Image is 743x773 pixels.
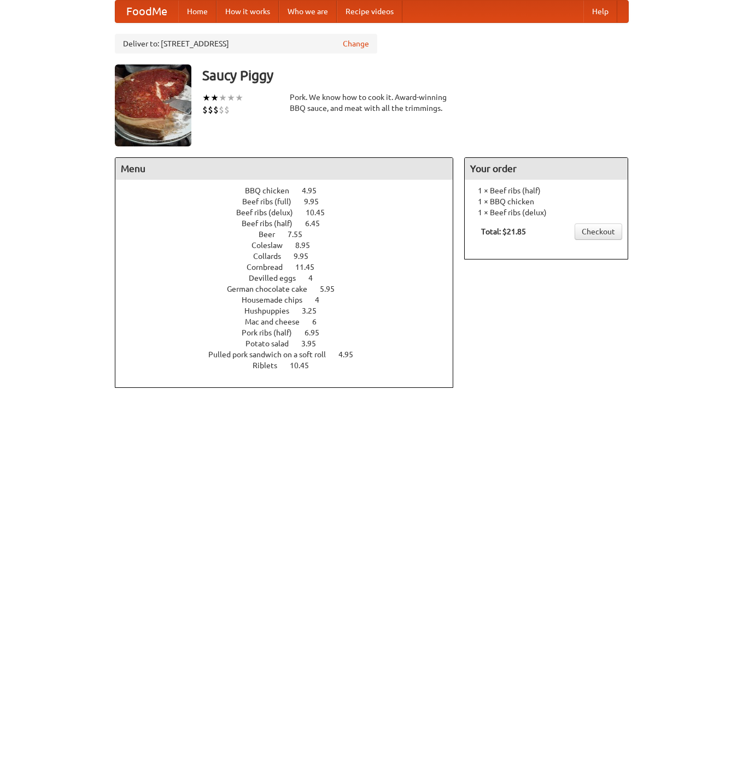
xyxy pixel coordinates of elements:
[202,104,208,116] li: $
[244,306,337,315] a: Hushpuppies 3.25
[242,296,313,304] span: Housemade chips
[242,328,303,337] span: Pork ribs (half)
[245,186,300,195] span: BBQ chicken
[219,104,224,116] li: $
[305,328,330,337] span: 6.95
[308,274,324,282] span: 4
[288,230,313,239] span: 7.55
[115,34,377,54] div: Deliver to: [STREET_ADDRESS]
[253,252,292,261] span: Collards
[251,241,294,250] span: Coleslaw
[227,285,355,293] a: German chocolate cake 5.95
[294,252,319,261] span: 9.95
[242,328,340,337] a: Pork ribs (half) 6.95
[259,230,286,239] span: Beer
[242,197,302,206] span: Beef ribs (full)
[259,230,323,239] a: Beer 7.55
[465,158,628,180] h4: Your order
[338,350,364,359] span: 4.95
[227,92,235,104] li: ★
[575,223,622,240] a: Checkout
[217,1,279,22] a: How it works
[295,263,325,272] span: 11.45
[253,361,329,370] a: Riblets 10.45
[249,274,333,282] a: Devilled eggs 4
[242,219,303,228] span: Beef ribs (half)
[295,241,321,250] span: 8.95
[115,64,191,146] img: angular.jpg
[343,38,369,49] a: Change
[470,185,622,196] li: 1 × Beef ribs (half)
[236,208,345,217] a: Beef ribs (delux) 10.45
[470,207,622,218] li: 1 × Beef ribs (delux)
[337,1,402,22] a: Recipe videos
[251,241,330,250] a: Coleslaw 8.95
[208,350,337,359] span: Pulled pork sandwich on a soft roll
[290,92,454,114] div: Pork. We know how to cook it. Award-winning BBQ sauce, and meat with all the trimmings.
[245,186,337,195] a: BBQ chicken 4.95
[306,208,336,217] span: 10.45
[208,350,373,359] a: Pulled pork sandwich on a soft roll 4.95
[304,197,330,206] span: 9.95
[224,104,230,116] li: $
[235,92,243,104] li: ★
[315,296,330,304] span: 4
[208,104,213,116] li: $
[242,296,340,304] a: Housemade chips 4
[227,285,318,293] span: German chocolate cake
[213,104,219,116] li: $
[305,219,331,228] span: 6.45
[302,186,327,195] span: 4.95
[245,339,300,348] span: Potato salad
[115,158,453,180] h4: Menu
[245,317,311,326] span: Mac and cheese
[290,361,320,370] span: 10.45
[247,263,294,272] span: Cornbread
[244,306,300,315] span: Hushpuppies
[481,227,526,236] b: Total: $21.85
[202,92,210,104] li: ★
[320,285,346,293] span: 5.95
[245,339,336,348] a: Potato salad 3.95
[219,92,227,104] li: ★
[245,317,337,326] a: Mac and cheese 6
[301,339,327,348] span: 3.95
[236,208,304,217] span: Beef ribs (delux)
[253,252,329,261] a: Collards 9.95
[312,317,327,326] span: 6
[253,361,288,370] span: Riblets
[470,196,622,207] li: 1 × BBQ chicken
[115,1,178,22] a: FoodMe
[583,1,617,22] a: Help
[279,1,337,22] a: Who we are
[247,263,335,272] a: Cornbread 11.45
[242,219,340,228] a: Beef ribs (half) 6.45
[249,274,307,282] span: Devilled eggs
[178,1,217,22] a: Home
[210,92,219,104] li: ★
[242,197,339,206] a: Beef ribs (full) 9.95
[202,64,629,86] h3: Saucy Piggy
[302,306,327,315] span: 3.25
